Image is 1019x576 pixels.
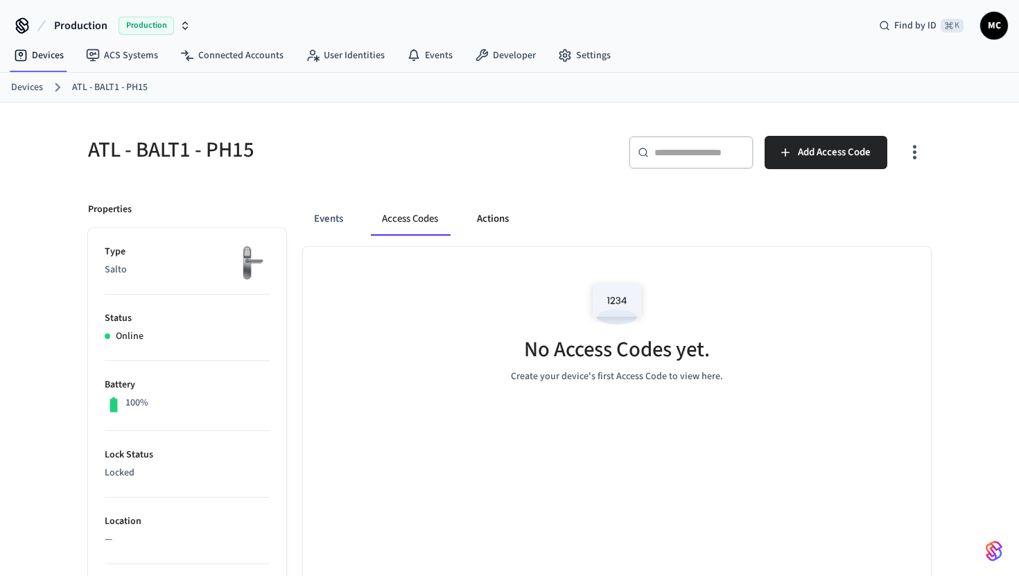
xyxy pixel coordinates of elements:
[586,274,648,333] img: Access Codes Empty State
[295,43,396,68] a: User Identities
[88,136,501,164] h5: ATL - BALT1 - PH15
[982,13,1007,38] span: MC
[464,43,547,68] a: Developer
[105,466,270,480] p: Locked
[235,245,270,281] img: salto_escutcheon_pin
[116,329,143,344] p: Online
[980,12,1008,40] button: MC
[119,17,174,35] span: Production
[54,17,107,34] span: Production
[941,19,964,33] span: ⌘ K
[105,311,270,326] p: Status
[466,202,520,236] button: Actions
[105,532,270,547] p: —
[105,448,270,462] p: Lock Status
[511,369,723,384] p: Create your device's first Access Code to view here.
[303,202,931,236] div: ant example
[765,136,887,169] button: Add Access Code
[524,335,710,364] h5: No Access Codes yet.
[894,19,937,33] span: Find by ID
[75,43,169,68] a: ACS Systems
[547,43,622,68] a: Settings
[868,13,975,38] div: Find by ID⌘ K
[169,43,295,68] a: Connected Accounts
[125,396,148,410] p: 100%
[396,43,464,68] a: Events
[3,43,75,68] a: Devices
[986,540,1002,562] img: SeamLogoGradient.69752ec5.svg
[798,143,871,162] span: Add Access Code
[72,80,148,95] a: ATL - BALT1 - PH15
[371,202,449,236] button: Access Codes
[105,514,270,529] p: Location
[11,80,43,95] a: Devices
[303,202,354,236] button: Events
[105,378,270,392] p: Battery
[105,263,270,277] p: Salto
[105,245,270,259] p: Type
[88,202,132,217] p: Properties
